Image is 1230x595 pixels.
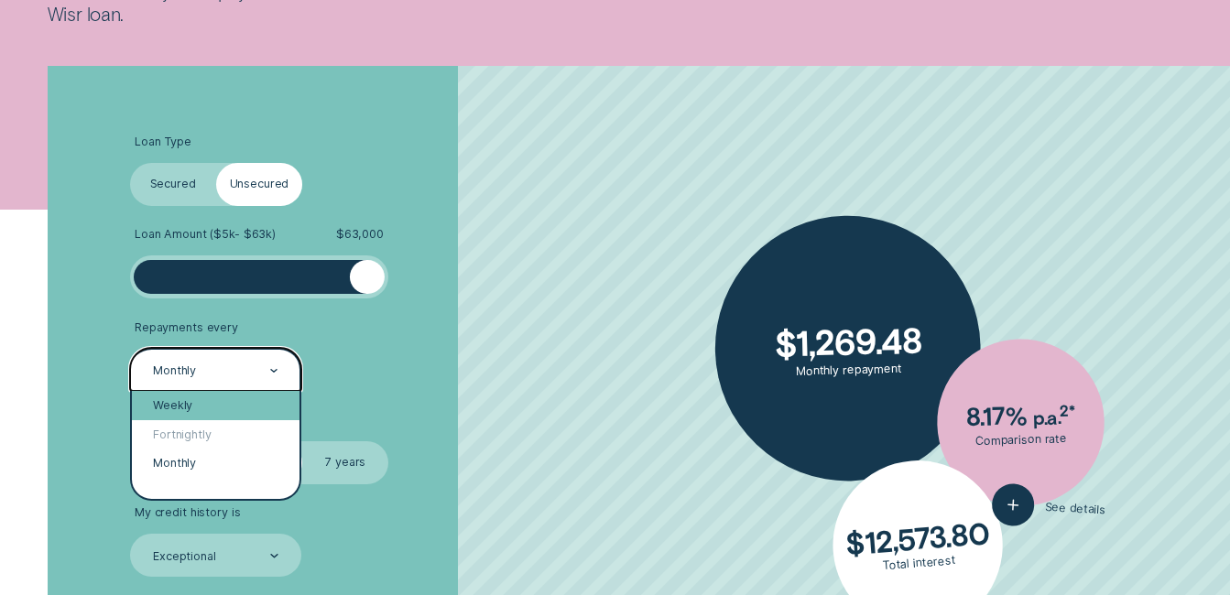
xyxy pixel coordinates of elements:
span: See details [1045,500,1106,517]
span: Repayments every [135,320,238,335]
span: Loan Amount ( $5k - $63k ) [135,227,276,242]
div: Fortnightly [132,420,300,449]
span: My credit history is [135,505,241,520]
label: 7 years [302,441,388,484]
span: Loan Type [135,135,191,149]
div: Monthly [153,363,196,378]
label: Unsecured [216,163,302,206]
div: Monthly [132,449,300,477]
span: $ 63,000 [336,227,384,242]
div: Exceptional [153,549,216,564]
label: Secured [130,163,216,206]
div: Weekly [132,391,300,419]
button: See details [991,482,1106,531]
